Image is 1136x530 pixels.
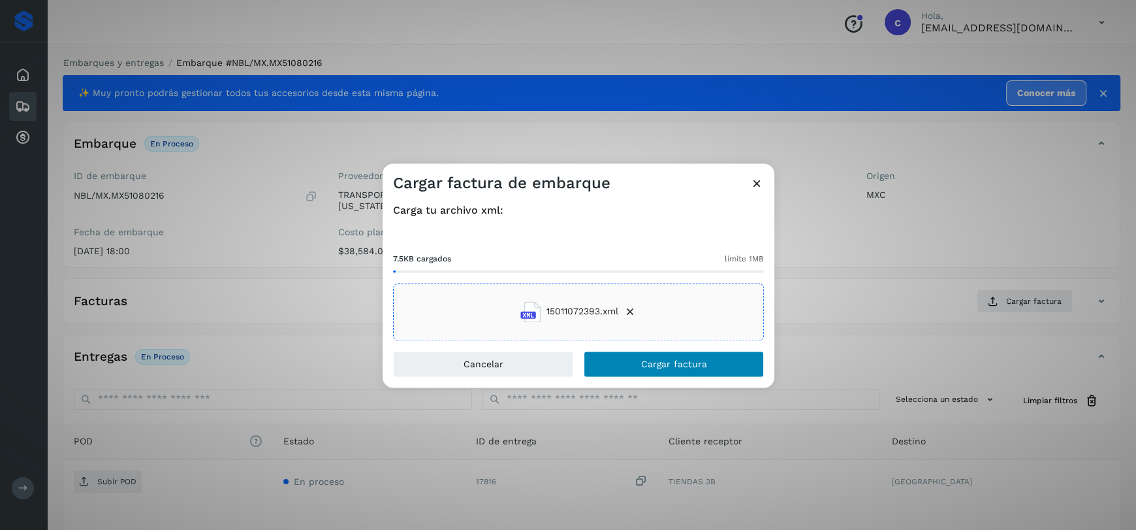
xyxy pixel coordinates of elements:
button: Cancelar [393,351,573,377]
span: 7.5KB cargados [393,253,451,265]
h3: Cargar factura de embarque [393,174,610,193]
span: Cancelar [464,359,503,369]
span: límite 1MB [725,253,764,265]
h4: Carga tu archivo xml: [393,204,764,216]
button: Cargar factura [584,351,764,377]
span: 15011072393.xml [546,305,618,319]
span: Cargar factura [641,359,707,369]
